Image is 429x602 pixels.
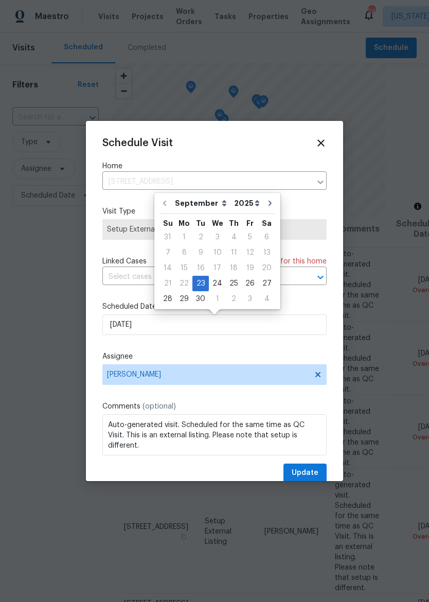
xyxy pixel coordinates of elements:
[292,467,318,480] span: Update
[209,276,226,291] div: Wed Sep 24 2025
[192,230,209,244] div: 2
[258,291,275,307] div: Sat Oct 04 2025
[102,351,327,362] label: Assignee
[102,269,298,285] input: Select cases
[176,245,192,260] div: 8
[226,245,242,260] div: 11
[258,276,275,291] div: 27
[209,292,226,306] div: 1
[209,245,226,260] div: 10
[102,206,327,217] label: Visit Type
[209,291,226,307] div: Wed Oct 01 2025
[258,261,275,275] div: 20
[159,292,176,306] div: 28
[102,314,327,335] input: M/D/YYYY
[209,261,226,275] div: 17
[192,229,209,245] div: Tue Sep 02 2025
[159,260,176,276] div: Sun Sep 14 2025
[226,245,242,260] div: Thu Sep 11 2025
[176,261,192,275] div: 15
[262,220,272,227] abbr: Saturday
[192,261,209,275] div: 16
[242,230,258,244] div: 5
[102,256,147,267] span: Linked Cases
[159,261,176,275] div: 14
[102,174,311,190] input: Enter in an address
[226,230,242,244] div: 4
[242,245,258,260] div: Fri Sep 12 2025
[176,276,192,291] div: Mon Sep 22 2025
[258,245,275,260] div: Sat Sep 13 2025
[209,229,226,245] div: Wed Sep 03 2025
[102,161,327,171] label: Home
[242,245,258,260] div: 12
[107,370,309,379] span: [PERSON_NAME]
[172,196,231,211] select: Month
[242,276,258,291] div: 26
[142,403,176,410] span: (optional)
[176,245,192,260] div: Mon Sep 08 2025
[226,261,242,275] div: 18
[163,220,173,227] abbr: Sunday
[209,276,226,291] div: 24
[192,245,209,260] div: Tue Sep 09 2025
[159,229,176,245] div: Sun Aug 31 2025
[242,229,258,245] div: Fri Sep 05 2025
[176,229,192,245] div: Mon Sep 01 2025
[226,229,242,245] div: Thu Sep 04 2025
[283,464,327,483] button: Update
[258,230,275,244] div: 6
[226,260,242,276] div: Thu Sep 18 2025
[226,292,242,306] div: 2
[192,292,209,306] div: 30
[102,138,173,148] span: Schedule Visit
[192,245,209,260] div: 9
[209,245,226,260] div: Wed Sep 10 2025
[176,276,192,291] div: 22
[209,230,226,244] div: 3
[242,291,258,307] div: Fri Oct 03 2025
[176,230,192,244] div: 1
[242,260,258,276] div: Fri Sep 19 2025
[159,291,176,307] div: Sun Sep 28 2025
[315,137,327,149] span: Close
[192,260,209,276] div: Tue Sep 16 2025
[242,276,258,291] div: Fri Sep 26 2025
[242,292,258,306] div: 3
[159,245,176,260] div: Sun Sep 07 2025
[258,229,275,245] div: Sat Sep 06 2025
[262,193,278,214] button: Go to next month
[159,276,176,291] div: 21
[176,291,192,307] div: Mon Sep 29 2025
[226,276,242,291] div: Thu Sep 25 2025
[231,196,262,211] select: Year
[258,292,275,306] div: 4
[159,230,176,244] div: 31
[209,260,226,276] div: Wed Sep 17 2025
[258,260,275,276] div: Sat Sep 20 2025
[226,291,242,307] div: Thu Oct 02 2025
[192,291,209,307] div: Tue Sep 30 2025
[229,220,239,227] abbr: Thursday
[192,276,209,291] div: 23
[258,245,275,260] div: 13
[102,401,327,412] label: Comments
[159,245,176,260] div: 7
[159,276,176,291] div: Sun Sep 21 2025
[176,260,192,276] div: Mon Sep 15 2025
[258,276,275,291] div: Sat Sep 27 2025
[176,292,192,306] div: 29
[212,220,223,227] abbr: Wednesday
[226,276,242,291] div: 25
[196,220,205,227] abbr: Tuesday
[157,193,172,214] button: Go to previous month
[102,302,327,312] label: Scheduled Date
[107,224,322,235] span: Setup External Listing
[313,270,328,285] button: Open
[192,276,209,291] div: Tue Sep 23 2025
[242,261,258,275] div: 19
[178,220,190,227] abbr: Monday
[102,414,327,455] textarea: Auto-generated visit. Scheduled for the same time as QC Visit. This is an external listing. Pleas...
[246,220,254,227] abbr: Friday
